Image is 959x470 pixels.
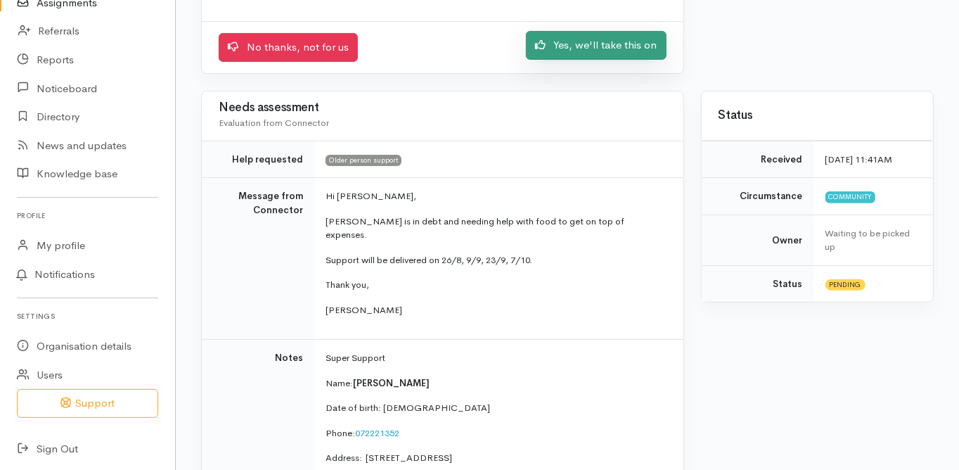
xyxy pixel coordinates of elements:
[219,117,329,129] span: Evaluation from Connector
[326,278,667,292] p: Thank you,
[326,155,401,166] span: Older person support
[719,109,916,122] h3: Status
[17,206,158,225] h6: Profile
[202,141,314,178] td: Help requested
[326,401,667,415] p: Date of birth: [DEMOGRAPHIC_DATA]
[326,351,667,365] p: Super Support
[355,427,399,439] a: 072221352
[326,426,667,440] p: Phone:
[825,279,865,291] span: Pending
[825,227,916,254] div: Waiting to be picked up
[219,33,358,62] a: No thanks, not for us
[353,377,430,389] span: [PERSON_NAME]
[825,191,875,203] span: Community
[326,253,667,267] p: Support will be delivered on 26/8, 9/9, 23/9, 7/10.
[326,376,667,390] p: Name:
[326,451,667,465] p: Address: [STREET_ADDRESS]
[17,307,158,326] h6: Settings
[17,389,158,418] button: Support
[702,265,814,302] td: Status
[702,215,814,265] td: Owner
[526,31,667,60] a: Yes, we'll take this on
[326,303,667,317] p: [PERSON_NAME]
[702,141,814,178] td: Received
[326,215,667,242] p: [PERSON_NAME] is in debt and needing help with food to get on top of expenses.
[219,101,667,115] h3: Needs assessment
[702,178,814,215] td: Circumstance
[326,189,667,203] p: Hi [PERSON_NAME],
[825,153,893,165] time: [DATE] 11:41AM
[202,178,314,340] td: Message from Connector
